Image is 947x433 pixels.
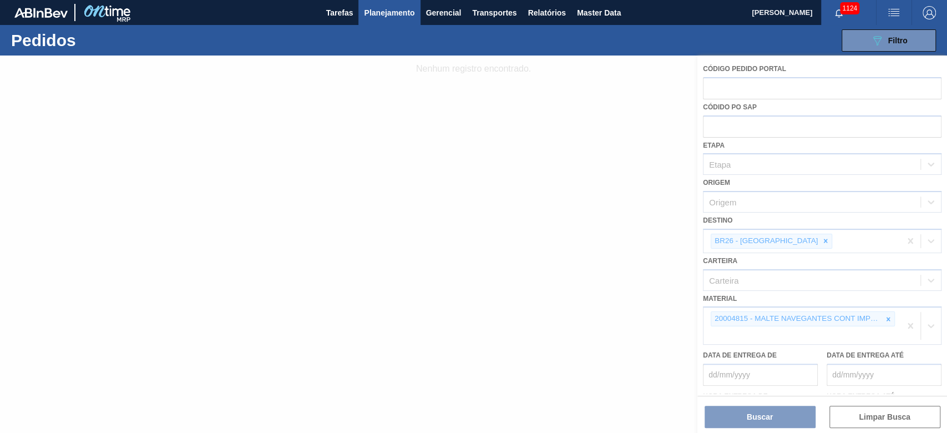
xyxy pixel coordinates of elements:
[821,5,857,21] button: Notificações
[888,36,908,45] span: Filtro
[364,6,414,19] span: Planejamento
[426,6,462,19] span: Gerencial
[14,8,68,18] img: TNhmsLtSVTkK8tSr43FrP2fwEKptu5GPRR3wAAAABJRU5ErkJggg==
[840,2,859,14] span: 1124
[577,6,621,19] span: Master Data
[326,6,353,19] span: Tarefas
[11,34,174,47] h1: Pedidos
[472,6,516,19] span: Transportes
[842,29,936,52] button: Filtro
[923,6,936,19] img: Logout
[887,6,900,19] img: userActions
[528,6,565,19] span: Relatórios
